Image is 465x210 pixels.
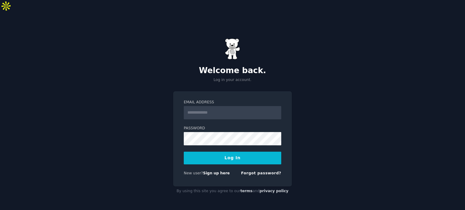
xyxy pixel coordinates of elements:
a: Forgot password? [241,171,281,175]
div: By using this site you agree to our and [173,186,292,196]
button: Log In [184,152,281,164]
img: Gummy Bear [225,38,240,60]
span: New user? [184,171,203,175]
h2: Welcome back. [173,66,292,76]
label: Password [184,126,281,131]
a: Sign up here [203,171,230,175]
p: Log in your account. [173,77,292,83]
a: terms [240,189,252,193]
label: Email Address [184,100,281,105]
a: privacy policy [259,189,289,193]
